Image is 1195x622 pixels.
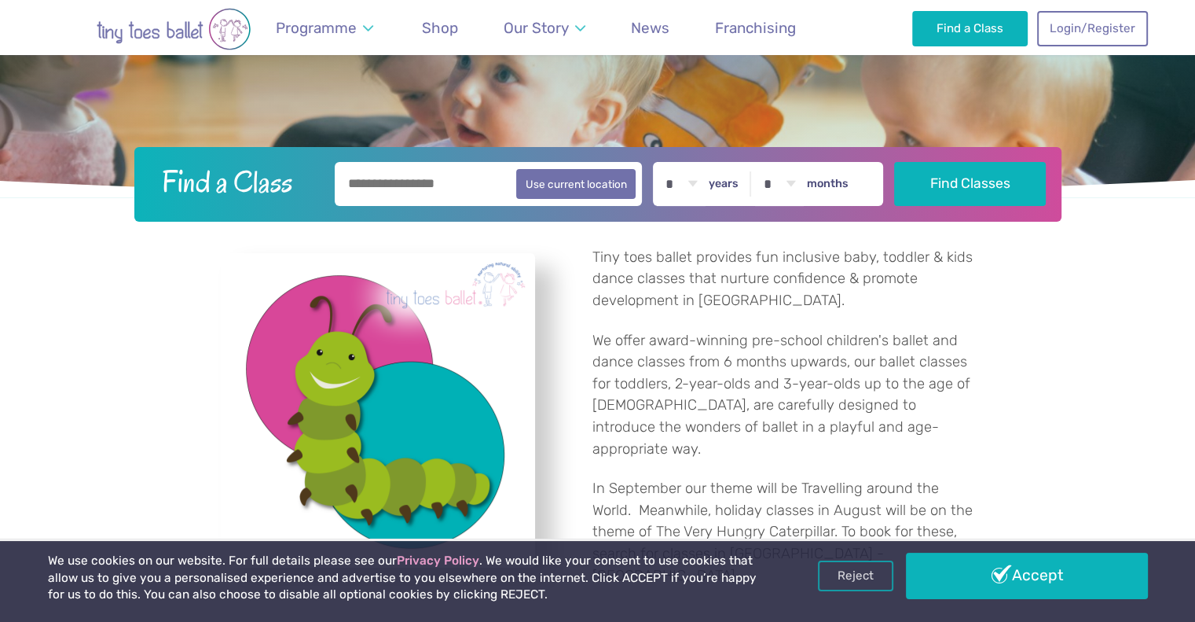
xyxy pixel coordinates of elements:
a: Find a Class [912,11,1028,46]
a: Privacy Policy [397,554,479,568]
p: We use cookies on our website. For full details please see our . We would like your consent to us... [48,553,763,604]
label: years [709,177,739,191]
a: Accept [906,553,1148,598]
a: News [624,9,677,46]
span: News [631,19,669,37]
span: Shop [422,19,458,37]
a: Our Story [496,9,592,46]
a: Programme [269,9,381,46]
p: Tiny toes ballet provides fun inclusive baby, toddler & kids dance classes that nurture confidenc... [592,247,975,312]
a: View full-size image [221,253,535,568]
img: tiny toes ballet [48,8,299,50]
p: We offer award-winning pre-school children's ballet and dance classes from 6 months upwards, our ... [592,330,975,461]
a: Login/Register [1037,11,1147,46]
label: months [807,177,849,191]
button: Use current location [516,169,636,199]
a: Franchising [708,9,804,46]
button: Find Classes [894,162,1046,206]
a: Shop [415,9,466,46]
span: Franchising [715,19,796,37]
a: Reject [818,561,893,591]
p: In September our theme will be Travelling around the World. Meanwhile, holiday classes in August ... [592,478,975,587]
span: Programme [276,19,357,37]
span: Our Story [504,19,569,37]
h2: Find a Class [149,162,324,201]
